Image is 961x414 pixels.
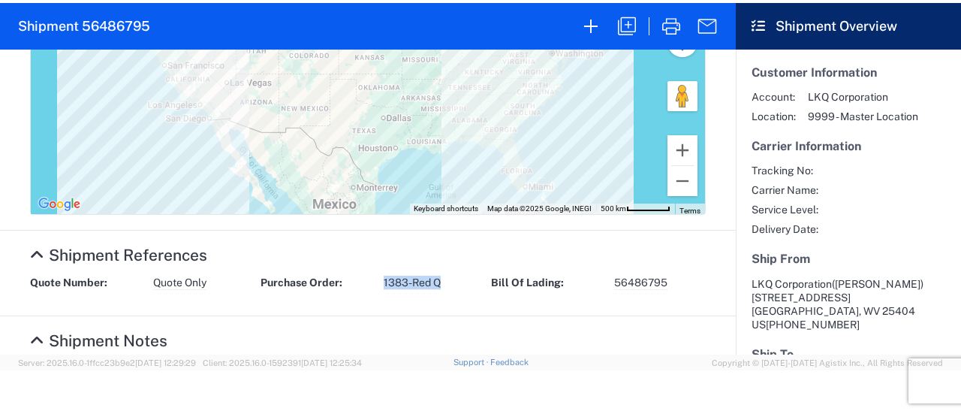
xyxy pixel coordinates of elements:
[736,3,961,50] header: Shipment Overview
[601,204,626,213] span: 500 km
[752,164,818,177] span: Tracking No:
[752,183,818,197] span: Carrier Name:
[752,347,945,361] h5: Ship To
[808,110,918,123] span: 9999 - Master Location
[752,203,818,216] span: Service Level:
[766,319,860,331] span: [PHONE_NUMBER]
[18,358,196,367] span: Server: 2025.16.0-1ffcc23b9e2
[18,17,150,35] h2: Shipment 56486795
[752,65,945,80] h5: Customer Information
[153,276,206,290] span: Quote Only
[135,358,196,367] span: [DATE] 12:29:29
[490,358,529,367] a: Feedback
[35,195,84,214] a: Open this area in Google Maps (opens a new window)
[752,222,818,236] span: Delivery Date:
[30,331,167,350] a: Hide Details
[752,252,945,266] h5: Ship From
[614,276,667,290] span: 56486795
[712,356,943,370] span: Copyright © [DATE]-[DATE] Agistix Inc., All Rights Reserved
[487,204,592,213] span: Map data ©2025 Google, INEGI
[752,139,945,153] h5: Carrier Information
[301,358,362,367] span: [DATE] 12:25:34
[752,110,796,123] span: Location:
[453,358,491,367] a: Support
[667,81,697,111] button: Drag Pegman onto the map to open Street View
[30,276,143,290] strong: Quote Number:
[679,207,700,215] a: Terms
[752,277,945,331] address: [GEOGRAPHIC_DATA], WV 25404 US
[832,278,923,290] span: ([PERSON_NAME])
[30,246,207,264] a: Hide Details
[414,204,478,214] button: Keyboard shortcuts
[596,204,675,214] button: Map Scale: 500 km per 55 pixels
[808,90,918,104] span: LKQ Corporation
[667,166,697,196] button: Zoom out
[384,276,441,290] span: 1383-Red Q
[203,358,362,367] span: Client: 2025.16.0-1592391
[752,292,851,304] span: [STREET_ADDRESS]
[261,276,373,290] strong: Purchase Order:
[752,90,796,104] span: Account:
[491,276,604,290] strong: Bill Of Lading:
[35,195,84,214] img: Google
[752,278,832,290] span: LKQ Corporation
[667,135,697,165] button: Zoom in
